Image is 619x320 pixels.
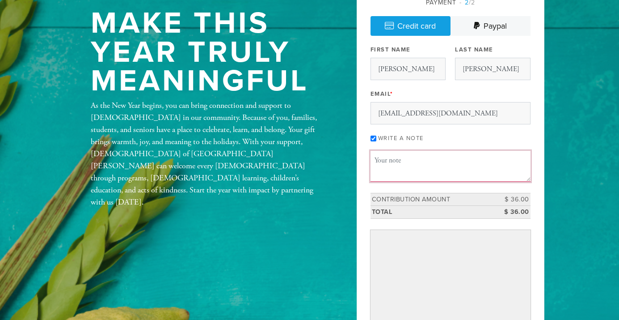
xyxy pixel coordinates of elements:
[91,9,328,96] h1: Make This Year Truly Meaningful
[371,90,393,98] label: Email
[490,206,531,219] td: $ 36.00
[390,90,393,98] span: This field is required.
[378,135,424,142] label: Write a note
[371,193,490,206] td: Contribution Amount
[371,46,411,54] label: First Name
[455,46,493,54] label: Last Name
[490,193,531,206] td: $ 36.00
[91,99,328,208] div: As the New Year begins, you can bring connection and support to [DEMOGRAPHIC_DATA] in our communi...
[371,16,451,36] a: Credit card
[371,206,490,219] td: Total
[451,16,531,36] a: Paypal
